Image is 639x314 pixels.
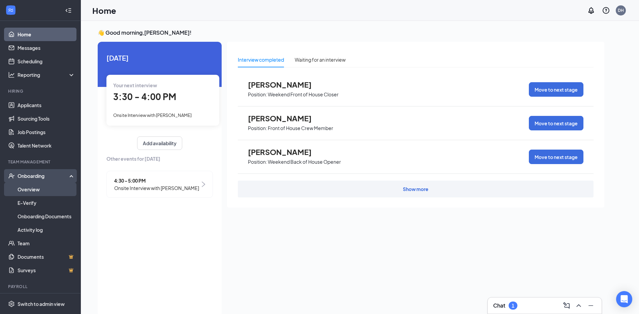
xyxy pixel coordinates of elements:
span: [PERSON_NAME] [248,114,322,123]
p: Front of House Crew Member [268,125,333,131]
button: Move to next stage [529,82,583,97]
a: Overview [18,183,75,196]
a: Onboarding Documents [18,210,75,223]
p: Position: [248,159,267,165]
h1: Home [92,5,116,16]
a: Applicants [18,98,75,112]
span: Your next interview [113,82,157,88]
button: Move to next stage [529,150,583,164]
div: Hiring [8,88,74,94]
div: Onboarding [18,172,69,179]
button: Minimize [585,300,596,311]
svg: UserCheck [8,172,15,179]
button: ComposeMessage [561,300,572,311]
h3: 👋 Good morning, [PERSON_NAME] ! [98,29,604,36]
div: Interview completed [238,56,284,63]
span: [PERSON_NAME] [248,148,322,156]
svg: Notifications [587,6,595,14]
div: DH [618,7,624,13]
a: Sourcing Tools [18,112,75,125]
a: Team [18,237,75,250]
div: Team Management [8,159,74,165]
svg: Collapse [65,7,72,14]
div: Payroll [8,284,74,289]
a: Home [18,28,75,41]
a: Job Postings [18,125,75,139]
div: 1 [512,303,514,309]
p: Weekend Back of House Opener [268,159,341,165]
a: SurveysCrown [18,263,75,277]
span: [DATE] [106,53,213,63]
span: [PERSON_NAME] [248,80,322,89]
svg: Analysis [8,71,15,78]
p: Position: [248,125,267,131]
a: Scheduling [18,55,75,68]
span: Onsite Interview with [PERSON_NAME] [114,184,199,192]
div: Reporting [18,71,75,78]
a: Activity log [18,223,75,237]
p: Position: [248,91,267,98]
a: Talent Network [18,139,75,152]
svg: ChevronUp [575,302,583,310]
div: Show more [403,186,428,192]
button: ChevronUp [573,300,584,311]
a: Messages [18,41,75,55]
svg: WorkstreamLogo [7,7,14,13]
span: Other events for [DATE] [106,155,213,162]
span: 4:30 - 5:00 PM [114,177,199,184]
div: Switch to admin view [18,301,65,307]
div: Waiting for an interview [295,56,346,63]
a: E-Verify [18,196,75,210]
p: Weekend Front of House Closer [268,91,339,98]
h3: Chat [493,302,505,309]
svg: ComposeMessage [563,302,571,310]
span: 3:30 - 4:00 PM [113,91,176,102]
span: Onsite Interview with [PERSON_NAME] [113,113,192,118]
button: Move to next stage [529,116,583,130]
svg: Settings [8,301,15,307]
a: DocumentsCrown [18,250,75,263]
button: Add availability [137,136,182,150]
div: Open Intercom Messenger [616,291,632,307]
svg: Minimize [587,302,595,310]
svg: QuestionInfo [602,6,610,14]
